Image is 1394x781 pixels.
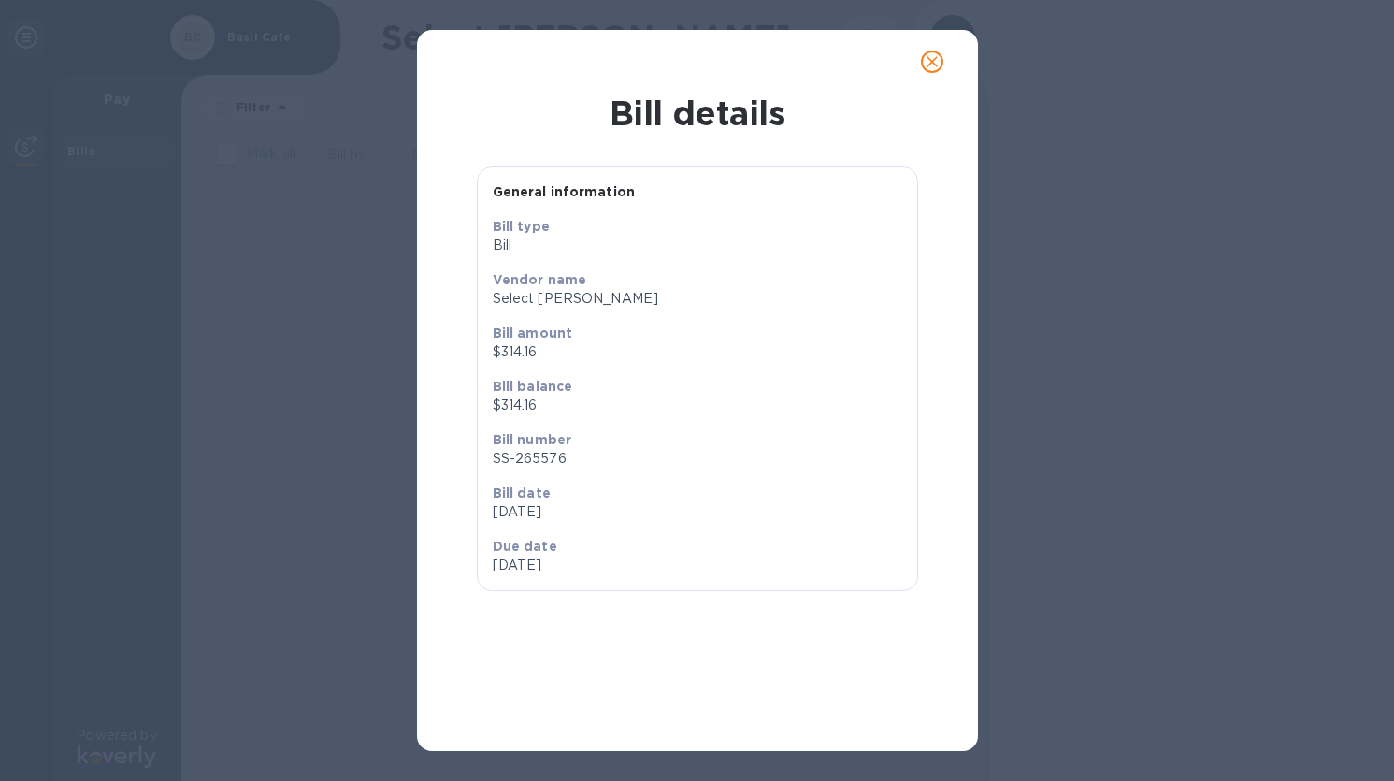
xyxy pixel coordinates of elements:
[493,289,902,309] p: Select [PERSON_NAME]
[493,325,573,340] b: Bill amount
[493,485,551,500] b: Bill date
[493,272,587,287] b: Vendor name
[493,539,557,554] b: Due date
[493,379,573,394] b: Bill balance
[432,94,963,133] h1: Bill details
[493,236,902,255] p: Bill
[493,342,902,362] p: $314.16
[910,39,955,84] button: close
[493,556,690,575] p: [DATE]
[493,432,572,447] b: Bill number
[493,396,902,415] p: $314.16
[493,184,636,199] b: General information
[493,219,550,234] b: Bill type
[493,502,902,522] p: [DATE]
[493,449,902,469] p: SS-265576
